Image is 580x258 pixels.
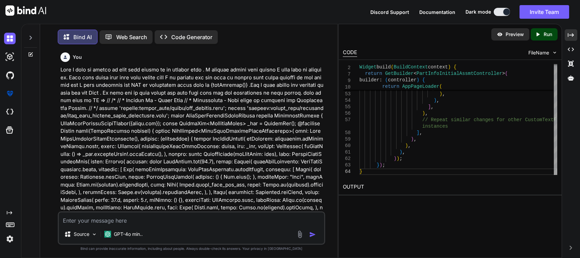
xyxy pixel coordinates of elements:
[411,136,414,142] span: )
[391,85,419,90] span: controller
[408,143,411,148] span: ,
[116,33,147,41] p: Web Search
[343,143,351,149] div: 60
[417,77,419,83] span: )
[422,85,448,90] span: isEditing
[343,136,351,143] div: 59
[402,84,439,89] span: AppPageLoader
[385,71,414,76] span: GetBuilder
[422,117,565,123] span: // Repeat similar changes for other CustomTextFiel
[497,31,503,37] img: preview
[419,85,422,90] span: .
[343,78,351,84] span: 9
[417,71,502,76] span: PartInfoInitialAssmtController
[439,84,442,89] span: (
[4,69,16,81] img: githubDark
[376,162,379,168] span: }
[394,156,397,161] span: )
[505,71,508,76] span: (
[4,106,16,118] img: cloudideIcon
[448,85,451,90] span: ,
[104,231,111,238] img: GPT-4o mini
[528,49,549,56] span: FileName
[382,162,385,168] span: ;
[382,84,399,89] span: return
[343,84,351,91] span: 10
[414,71,416,76] span: <
[380,77,382,83] span: :
[397,156,399,161] span: )
[376,64,391,70] span: build
[388,77,417,83] span: controller
[422,77,425,83] span: {
[4,88,16,99] img: premium
[425,111,428,116] span: ,
[552,50,558,55] img: chevron down
[343,104,351,110] div: 55
[385,77,388,83] span: (
[520,5,569,19] button: Invite Team
[391,64,393,70] span: (
[58,246,326,251] p: Bind can provide inaccurate information, including about people. Always double-check its answers....
[5,5,46,16] img: Bind AI
[343,97,351,104] div: 54
[359,169,362,174] span: }
[544,31,552,38] p: Run
[502,71,505,76] span: >
[343,91,351,97] div: 53
[114,231,143,238] p: GPT-4o min..
[422,124,448,129] span: instances
[428,64,448,70] span: context
[442,91,445,97] span: ,
[359,77,380,83] span: builder
[399,156,402,161] span: ;
[439,91,442,97] span: )
[380,162,382,168] span: )
[4,51,16,63] img: darkAi-studio
[370,9,409,16] button: Discord Support
[343,110,351,117] div: 56
[343,162,351,168] div: 63
[359,85,382,90] span: readOnly
[382,85,385,90] span: :
[343,156,351,162] div: 62
[506,31,524,38] p: Preview
[343,117,351,123] div: 57
[73,33,92,41] p: Bind AI
[343,130,351,136] div: 58
[405,143,408,148] span: )
[74,231,89,238] p: Source
[343,168,351,175] div: 64
[448,64,451,70] span: )
[296,230,304,238] img: attachment
[419,130,422,135] span: ,
[399,149,402,155] span: )
[309,231,316,238] img: icon
[343,149,351,156] div: 61
[394,64,428,70] span: BuildContext
[4,33,16,44] img: darkChat
[388,85,391,90] span: !
[370,9,409,15] span: Discord Support
[402,149,405,155] span: ,
[359,64,376,70] span: Widget
[431,104,434,110] span: ,
[4,233,16,245] img: settings
[73,54,82,61] h6: You
[343,49,357,57] div: CODE
[343,65,351,71] span: 2
[419,9,455,16] button: Documentation
[422,111,425,116] span: )
[365,71,382,76] span: return
[434,98,436,103] span: )
[91,231,97,237] img: Pick Models
[171,33,212,41] p: Code Generator
[428,104,430,110] span: ]
[465,9,491,15] span: Dark mode
[419,9,455,15] span: Documentation
[417,130,419,135] span: ]
[414,136,416,142] span: ,
[343,71,351,78] span: 7
[454,64,456,70] span: {
[437,98,439,103] span: ,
